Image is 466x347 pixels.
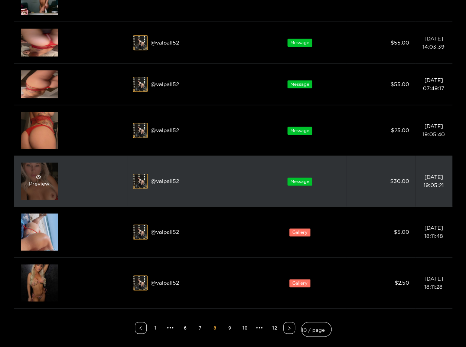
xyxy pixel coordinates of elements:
[133,77,148,92] img: ehkyh-whatsapp-image-2023-03-01-at-10-38-27-pm.jpeg
[391,40,409,45] span: $ 55.00
[164,322,176,334] li: Previous 5 Pages
[423,123,445,137] span: [DATE] 19:05:40
[29,174,49,188] div: Preview
[269,322,280,333] a: 12
[29,174,48,180] span: eye
[133,174,251,189] div: @ valpall52
[289,228,310,236] span: Gallery
[133,275,251,290] div: @ valpall52
[424,225,443,239] span: [DATE] 18:11:48
[395,280,409,285] span: $ 2.50
[133,123,148,138] img: ehkyh-whatsapp-image-2023-03-01-at-10-38-27-pm.jpeg
[133,77,251,92] div: @ valpall52
[150,322,161,333] a: 1
[195,322,206,333] a: 7
[423,77,444,91] span: [DATE] 07:49:17
[239,322,250,333] a: 10
[287,326,291,330] span: right
[133,276,148,291] img: ehkyh-whatsapp-image-2023-03-01-at-10-38-27-pm.jpeg
[224,322,235,333] a: 9
[133,225,148,240] img: ehkyh-whatsapp-image-2023-03-01-at-10-38-27-pm.jpeg
[254,322,265,334] span: •••
[283,322,295,334] li: Next Page
[239,322,251,334] li: 10
[135,322,147,334] li: Previous Page
[287,80,312,88] span: Message
[289,279,310,287] span: Gallery
[194,322,206,334] li: 7
[268,322,280,334] li: 12
[133,35,251,50] div: @ valpall52
[287,127,312,135] span: Message
[424,276,443,289] span: [DATE] 18:11:28
[135,322,147,334] button: left
[423,36,444,49] span: [DATE] 14:03:39
[21,29,58,56] img: R59I2-6.00833325.png
[179,322,191,334] li: 6
[180,322,191,333] a: 6
[164,322,176,334] span: •••
[424,174,444,188] span: [DATE] 19:05:21
[254,322,265,334] li: Next 5 Pages
[287,177,312,186] span: Message
[283,322,295,334] button: right
[224,322,236,334] li: 9
[391,81,409,87] span: $ 55.00
[394,229,409,235] span: $ 5.00
[391,127,409,133] span: $ 25.00
[287,39,312,47] span: Message
[133,174,148,189] img: ehkyh-whatsapp-image-2023-03-01-at-10-38-27-pm.jpeg
[302,324,331,334] span: 10 / page
[133,123,251,138] div: @ valpall52
[209,322,221,333] a: 8
[390,178,409,184] span: $ 30.00
[150,322,162,334] li: 1
[21,70,58,98] img: CPiY3-3.88333325.png
[133,36,148,50] img: ehkyh-whatsapp-image-2023-03-01-at-10-38-27-pm.jpeg
[139,326,143,330] span: left
[133,225,251,239] div: @ valpall52
[209,322,221,334] li: 8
